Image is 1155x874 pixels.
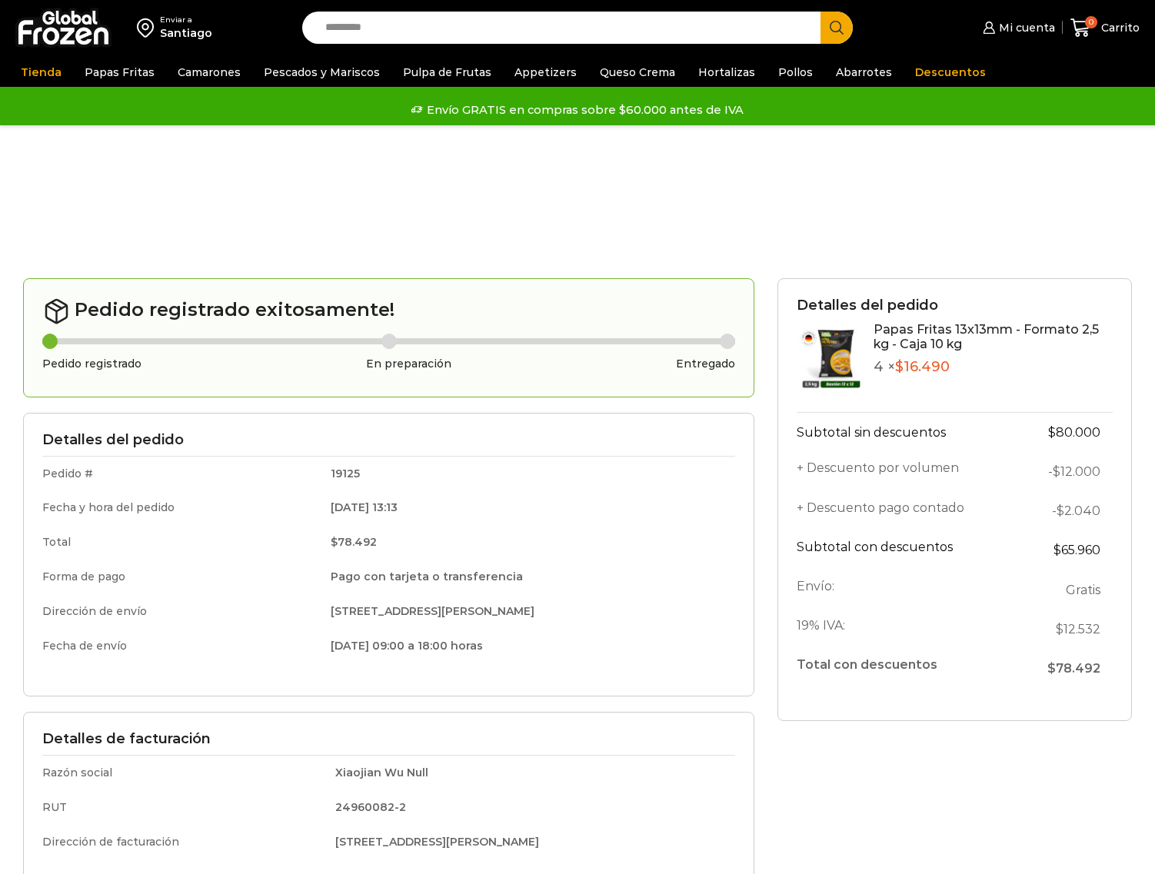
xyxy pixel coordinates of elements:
td: Dirección de envío [42,594,320,629]
bdi: 16.490 [895,358,950,375]
td: Razón social [42,756,325,790]
a: Hortalizas [691,58,763,87]
bdi: 80.000 [1048,425,1100,440]
a: Queso Crema [592,58,683,87]
th: Total con descuentos [797,649,1016,685]
bdi: 78.492 [331,535,377,549]
span: $ [1057,503,1064,518]
span: $ [1053,543,1061,557]
td: Dirección de facturación [42,825,325,856]
th: Envío: [797,570,1016,610]
h3: Pedido registrado [42,357,141,371]
img: address-field-icon.svg [137,15,160,41]
th: + Descuento pago contado [797,491,1016,530]
span: $ [895,358,904,375]
a: Tienda [13,58,69,87]
bdi: 65.960 [1053,543,1100,557]
a: Camarones [170,58,248,87]
td: Pago con tarjeta o transferencia [320,560,736,594]
span: $ [1047,661,1056,676]
a: 0 Carrito [1070,10,1140,46]
td: RUT [42,790,325,825]
th: + Descuento por volumen [797,452,1016,491]
td: - [1016,452,1113,491]
td: [DATE] 13:13 [320,490,736,525]
h2: Pedido registrado exitosamente! [42,297,735,325]
td: [STREET_ADDRESS][PERSON_NAME] [325,825,735,856]
span: $ [1056,622,1063,636]
td: Fecha y hora del pedido [42,490,320,525]
h3: Detalles de facturación [42,731,735,748]
a: Papas Fritas 13x13mm - Formato 2,5 kg - Caja 10 kg [874,322,1099,351]
span: $ [1053,464,1060,479]
div: Santiago [160,25,212,41]
bdi: 2.040 [1057,503,1100,518]
a: Abarrotes [828,58,900,87]
td: [STREET_ADDRESS][PERSON_NAME] [320,594,736,629]
div: Enviar a [160,15,212,25]
td: Xiaojian Wu Null [325,756,735,790]
button: Search button [820,12,853,44]
span: $ [1048,425,1056,440]
td: - [1016,491,1113,530]
td: Total [42,525,320,560]
a: Pescados y Mariscos [256,58,388,87]
span: 12.532 [1056,622,1100,636]
th: Subtotal sin descuentos [797,412,1016,452]
a: Appetizers [507,58,584,87]
h3: Detalles del pedido [42,432,735,449]
td: Gratis [1016,570,1113,610]
td: 24960082-2 [325,790,735,825]
bdi: 12.000 [1053,464,1100,479]
a: Pollos [771,58,820,87]
td: Pedido # [42,456,320,490]
td: Fecha de envío [42,629,320,660]
span: 78.492 [1047,661,1100,676]
span: Carrito [1097,20,1140,35]
a: Papas Fritas [77,58,162,87]
p: 4 × [874,359,1113,376]
a: Pulpa de Frutas [395,58,499,87]
td: Forma de pago [42,560,320,594]
a: Mi cuenta [979,12,1054,43]
h3: En preparación [366,357,451,371]
span: $ [331,535,338,549]
th: Subtotal con descuentos [797,530,1016,570]
th: 19% IVA: [797,610,1016,649]
span: Mi cuenta [995,20,1055,35]
span: 0 [1085,16,1097,28]
h3: Detalles del pedido [797,297,1113,314]
h3: Entregado [676,357,735,371]
td: [DATE] 09:00 a 18:00 horas [320,629,736,660]
a: Descuentos [907,58,994,87]
td: 19125 [320,456,736,490]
